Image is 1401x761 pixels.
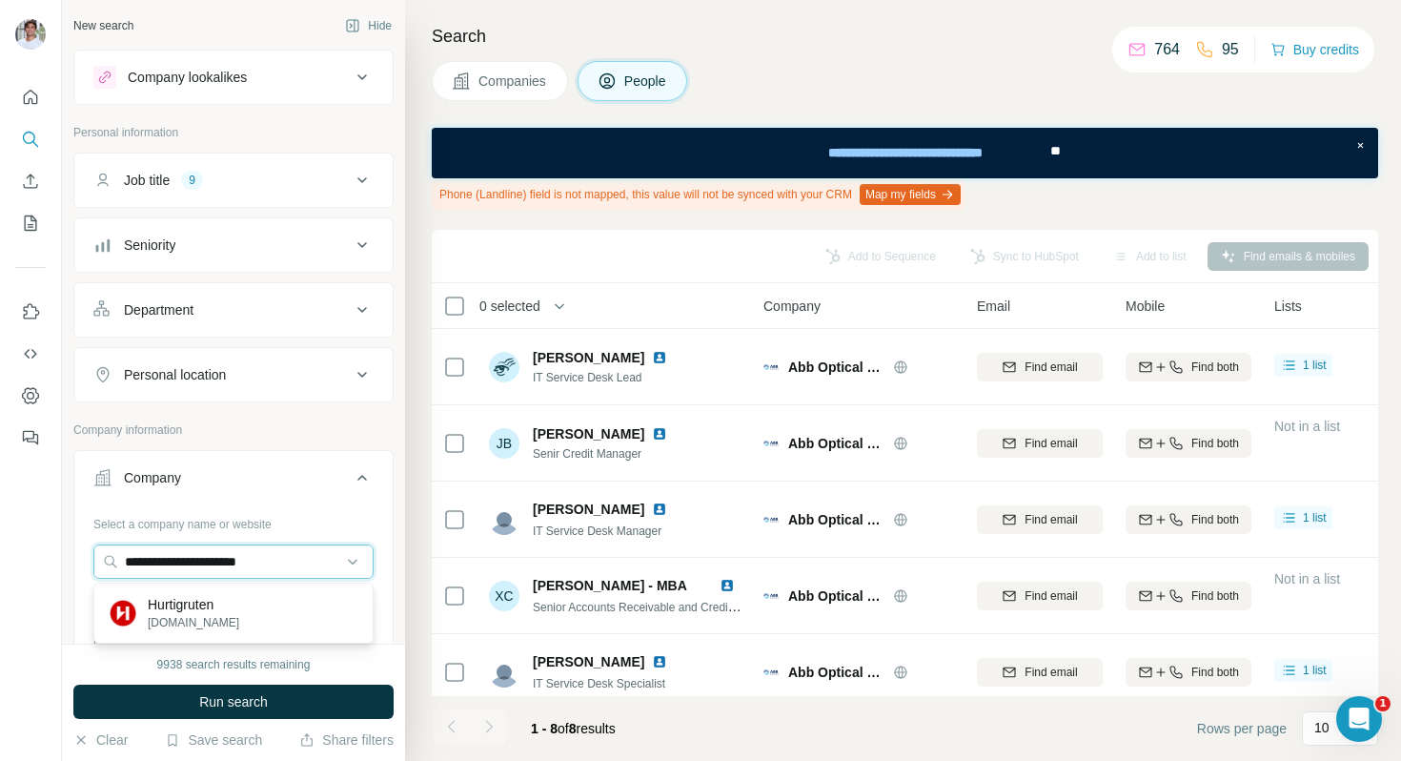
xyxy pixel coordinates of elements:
span: 1 list [1303,357,1327,374]
button: Enrich CSV [15,164,46,198]
button: Find both [1126,353,1251,381]
span: results [531,721,616,736]
div: JB [489,428,519,459]
button: Save search [165,730,262,750]
button: Find both [1126,429,1251,458]
span: Find both [1191,359,1239,376]
button: Seniority [74,222,393,268]
span: Find email [1025,511,1077,528]
span: Not in a list [1274,419,1340,434]
span: [PERSON_NAME] [533,500,644,519]
span: IT Service Desk Specialist [533,677,665,690]
span: [PERSON_NAME] [533,652,644,671]
img: Logo of Abb Optical Group [763,588,779,604]
img: LinkedIn logo [652,502,667,517]
span: Find email [1025,435,1077,452]
img: LinkedIn logo [652,426,667,442]
span: Not in a list [1274,571,1340,586]
span: Find email [1025,664,1077,681]
span: People [624,72,668,91]
span: 8 [569,721,577,736]
span: Senir Credit Manager [533,445,675,463]
span: Find both [1191,511,1239,528]
button: Map my fields [860,184,961,205]
span: Rows per page [1197,719,1287,738]
span: Abb Optical Group [788,663,883,682]
div: Company [124,468,181,487]
button: Share filters [299,730,394,750]
span: Abb Optical Group [788,586,883,606]
button: Department [74,287,393,333]
div: Seniority [124,236,175,255]
button: Find both [1126,582,1251,610]
p: Hurtigruten [148,595,239,614]
span: Senior Accounts Receivable and Credit Manager [533,599,780,614]
div: 9938 search results remaining [157,656,311,673]
span: 1 - 8 [531,721,558,736]
button: Find email [977,658,1103,687]
img: Logo of Abb Optical Group [763,436,779,451]
p: 10 [1314,718,1330,737]
span: Company [763,297,821,316]
div: Personal location [124,365,226,384]
img: Avatar [489,657,519,688]
p: Personal information [73,124,394,141]
span: IT Service Desk Manager [533,524,661,538]
span: 1 [1375,696,1391,711]
img: LinkedIn logo [652,654,667,669]
button: Find email [977,429,1103,458]
button: Job title9 [74,157,393,203]
span: Find both [1191,587,1239,605]
span: [PERSON_NAME] - MBA [533,578,687,593]
span: Find both [1191,435,1239,452]
img: Logo of Abb Optical Group [763,512,779,527]
button: Feedback [15,421,46,455]
button: Find both [1126,658,1251,687]
img: Avatar [15,19,46,50]
iframe: Banner [432,128,1378,178]
iframe: Intercom live chat [1336,696,1382,742]
span: Abb Optical Group [788,510,883,529]
div: New search [73,17,133,34]
img: Logo of Abb Optical Group [763,360,779,375]
button: Search [15,122,46,156]
button: Use Surfe on LinkedIn [15,295,46,329]
button: Run search [73,685,394,719]
span: Find email [1025,587,1077,605]
button: Find email [977,505,1103,534]
span: Lists [1274,297,1302,316]
button: Find email [977,353,1103,381]
div: 9 [181,172,203,189]
button: Find both [1126,505,1251,534]
button: My lists [15,206,46,240]
img: Avatar [489,504,519,535]
div: Select a company name or website [93,508,374,533]
button: Use Surfe API [15,337,46,371]
button: Personal location [74,352,393,398]
button: Quick start [15,80,46,114]
h4: Search [432,23,1378,50]
div: XC [489,581,519,611]
span: Mobile [1126,297,1165,316]
button: Dashboard [15,379,46,413]
span: 0 selected [479,297,540,316]
span: Find both [1191,664,1239,681]
span: 1 list [1303,509,1327,526]
div: Phone (Landline) field is not mapped, this value will not be synced with your CRM [432,178,964,211]
span: Abb Optical Group [788,358,883,377]
p: 764 [1154,38,1180,61]
span: Find email [1025,359,1077,376]
img: Hurtigruten [110,600,136,627]
img: LinkedIn logo [720,578,735,593]
div: Department [124,300,193,319]
p: 95 [1222,38,1239,61]
button: Buy credits [1270,36,1359,63]
span: [PERSON_NAME] [533,424,644,443]
button: Find email [977,582,1103,610]
p: Company information [73,422,394,439]
span: 1 list [1303,662,1327,679]
img: Avatar [489,352,519,382]
span: Run search [199,692,268,711]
